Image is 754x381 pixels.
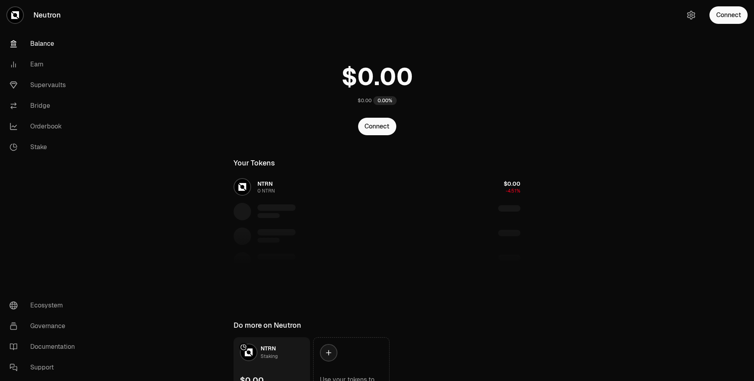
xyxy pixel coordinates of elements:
a: Orderbook [3,116,86,137]
div: Staking [261,352,278,360]
a: Earn [3,54,86,75]
a: Stake [3,137,86,157]
div: $0.00 [358,97,372,104]
a: Governance [3,316,86,336]
a: Support [3,357,86,378]
button: Connect [709,6,748,24]
span: NTRN [261,345,276,352]
a: Balance [3,33,86,54]
a: Supervaults [3,75,86,95]
div: Do more on Neutron [234,320,301,331]
a: Documentation [3,336,86,357]
button: Connect [358,118,396,135]
div: 0.00% [373,96,397,105]
a: Bridge [3,95,86,116]
div: Your Tokens [234,157,275,169]
img: NTRN Logo [241,344,257,360]
a: Ecosystem [3,295,86,316]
